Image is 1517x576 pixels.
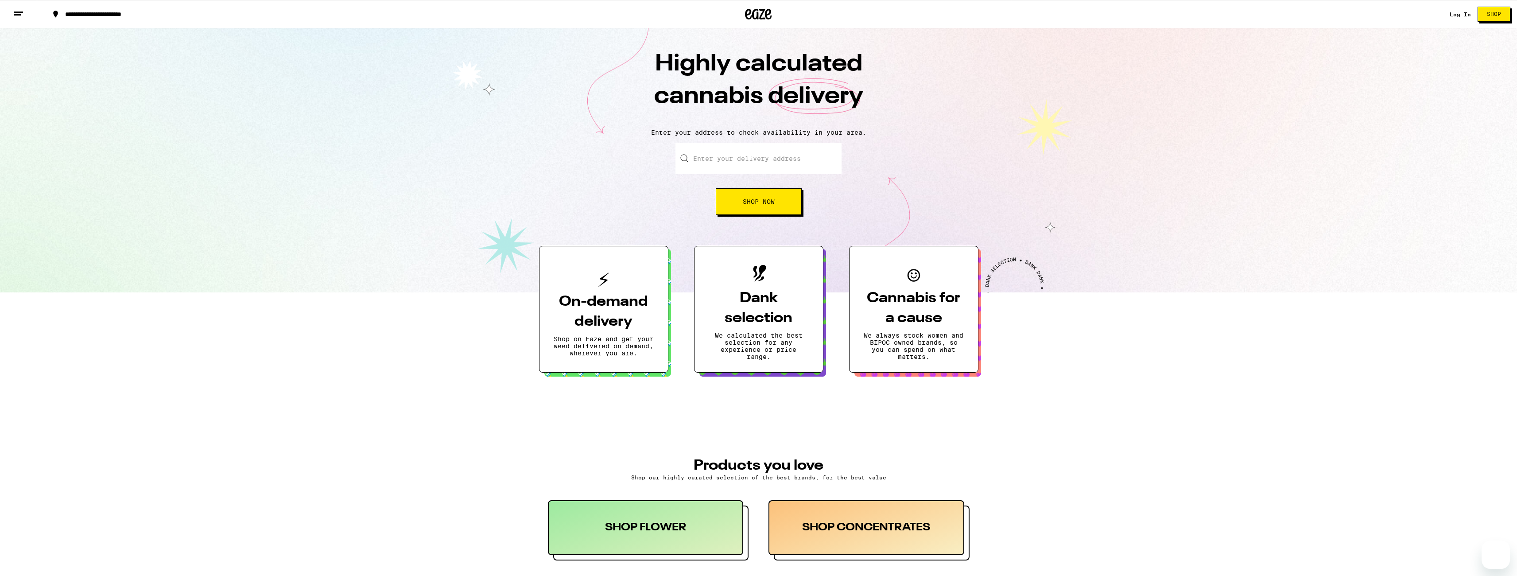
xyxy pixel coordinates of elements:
[849,246,978,373] button: Cannabis for a causeWe always stock women and BIPOC owned brands, so you can spend on what matters.
[548,500,749,560] button: SHOP FLOWER
[1450,12,1471,17] a: Log In
[548,500,744,555] div: SHOP FLOWER
[1487,12,1501,17] span: Shop
[554,292,654,332] h3: On-demand delivery
[768,500,970,560] button: SHOP CONCENTRATES
[694,246,823,373] button: Dank selectionWe calculated the best selection for any experience or price range.
[743,198,775,205] span: Shop Now
[604,48,914,122] h1: Highly calculated cannabis delivery
[554,335,654,357] p: Shop on Eaze and get your weed delivered on demand, wherever you are.
[9,129,1508,136] p: Enter your address to check availability in your area.
[709,288,809,328] h3: Dank selection
[1478,7,1510,22] button: Shop
[864,288,964,328] h3: Cannabis for a cause
[1471,7,1517,22] a: Shop
[548,475,970,480] p: Shop our highly curated selection of the best brands, for the best value
[548,459,970,473] h3: PRODUCTS YOU LOVE
[768,500,964,555] div: SHOP CONCENTRATES
[675,143,842,174] input: Enter your delivery address
[1482,541,1510,569] iframe: Button to launch messaging window
[709,332,809,360] p: We calculated the best selection for any experience or price range.
[864,332,964,360] p: We always stock women and BIPOC owned brands, so you can spend on what matters.
[539,246,668,373] button: On-demand deliveryShop on Eaze and get your weed delivered on demand, wherever you are.
[716,188,802,215] button: Shop Now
